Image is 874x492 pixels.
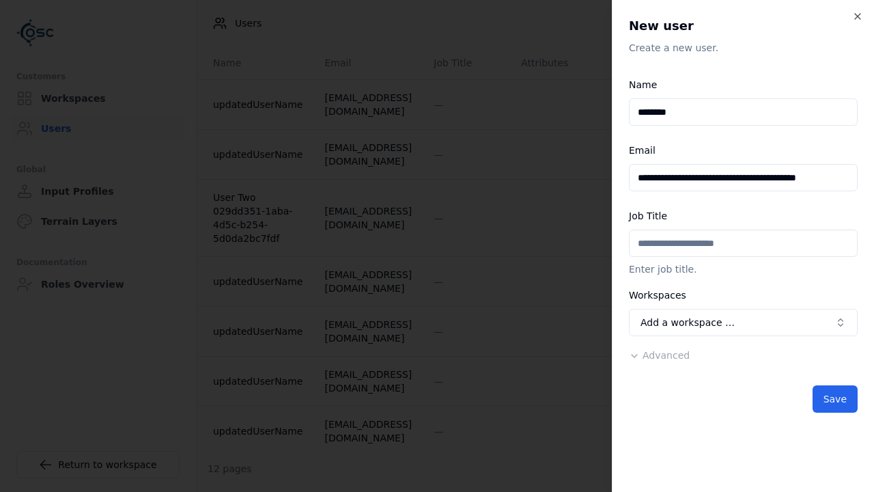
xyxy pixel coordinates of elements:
[629,262,858,276] p: Enter job title.
[813,385,858,413] button: Save
[640,316,735,329] span: Add a workspace …
[629,290,686,301] label: Workspaces
[629,41,858,55] p: Create a new user.
[643,350,690,361] span: Advanced
[629,16,858,36] h2: New user
[629,145,655,156] label: Email
[629,79,657,90] label: Name
[629,210,667,221] label: Job Title
[629,348,690,362] button: Advanced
